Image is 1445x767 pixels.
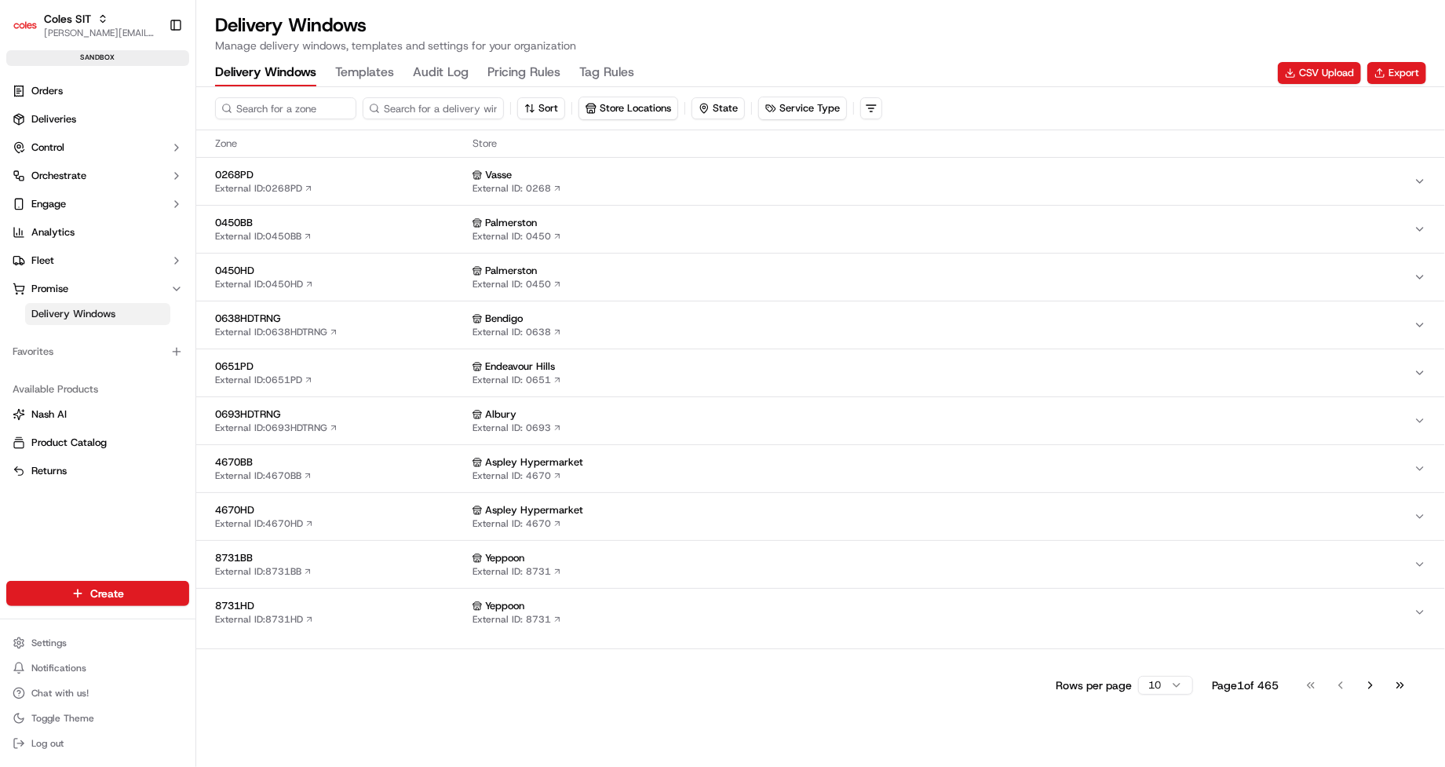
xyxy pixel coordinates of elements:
[215,326,338,338] a: External ID:0638HDTRNG
[16,352,28,364] div: 📗
[578,97,678,120] button: Store Locations
[6,107,189,132] a: Deliveries
[6,276,189,301] button: Promise
[691,97,745,119] button: State
[31,286,44,298] img: 1736555255976-a54dd68f-1ca7-489b-9aae-adbdc363a1c4
[485,312,523,326] span: Bendigo
[196,397,1445,444] button: 0693HDTRNGExternal ID:0693HDTRNG AlburyExternal ID: 0693
[1367,62,1426,84] button: Export
[6,6,162,44] button: Coles SITColes SIT[PERSON_NAME][EMAIL_ADDRESS][DOMAIN_NAME]
[31,350,120,366] span: Knowledge Base
[31,225,75,239] span: Analytics
[215,182,313,195] a: External ID:0268PD
[16,228,41,253] img: Asif Zaman Khan
[487,60,560,86] button: Pricing Rules
[1278,62,1361,84] button: CSV Upload
[6,377,189,402] div: Available Products
[6,732,189,754] button: Log out
[215,312,466,326] span: 0638HDTRNG
[13,464,183,478] a: Returns
[215,137,466,151] span: Zone
[156,389,190,400] span: Pylon
[31,243,44,256] img: 1736555255976-a54dd68f-1ca7-489b-9aae-adbdc363a1c4
[215,469,312,482] a: External ID:4670BB
[215,13,576,38] h1: Delivery Windows
[6,657,189,679] button: Notifications
[31,112,76,126] span: Deliveries
[31,282,68,296] span: Promise
[196,349,1445,396] button: 0651PDExternal ID:0651PD Endeavour HillsExternal ID: 0651
[13,13,38,38] img: Coles SIT
[41,100,283,117] input: Got a question? Start typing here...
[6,248,189,273] button: Fleet
[215,599,466,613] span: 8731HD
[6,682,189,704] button: Chat with us!
[196,589,1445,636] button: 8731HDExternal ID:8731HD YeppoonExternal ID: 8731
[485,551,524,565] span: Yeppoon
[215,168,466,182] span: 0268PD
[215,360,466,374] span: 0651PD
[485,407,516,422] span: Albury
[25,303,170,325] a: Delivery Windows
[111,388,190,400] a: Powered byPylon
[6,430,189,455] button: Product Catalog
[215,551,466,565] span: 8731BB
[71,165,216,177] div: We're available if you need us!
[215,503,466,517] span: 4670HD
[215,613,314,626] a: External ID:8731HD
[473,469,562,482] a: External ID: 4670
[215,216,466,230] span: 0450BB
[215,230,312,243] a: External ID:0450BB
[31,712,94,725] span: Toggle Theme
[6,192,189,217] button: Engage
[31,737,64,750] span: Log out
[31,141,64,155] span: Control
[1056,678,1132,693] p: Rows per page
[579,60,634,86] button: Tag Rules
[473,278,562,290] a: External ID: 0450
[16,62,286,87] p: Welcome 👋
[485,455,583,469] span: Aspley Hypermarket
[6,220,189,245] a: Analytics
[196,206,1445,253] button: 0450BBExternal ID:0450BB PalmerstonExternal ID: 0450
[31,84,63,98] span: Orders
[215,264,466,278] span: 0450HD
[31,464,67,478] span: Returns
[90,586,124,601] span: Create
[485,503,583,517] span: Aspley Hypermarket
[335,60,394,86] button: Templates
[473,182,562,195] a: External ID: 0268
[6,707,189,729] button: Toggle Theme
[31,436,107,450] span: Product Catalog
[196,158,1445,205] button: 0268PDExternal ID:0268PD VasseExternal ID: 0268
[473,517,562,530] a: External ID: 4670
[6,581,189,606] button: Create
[139,243,171,255] span: [DATE]
[473,326,562,338] a: External ID: 0638
[44,11,91,27] button: Coles SIT
[44,27,156,39] button: [PERSON_NAME][EMAIL_ADDRESS][DOMAIN_NAME]
[485,360,555,374] span: Endeavour Hills
[6,163,189,188] button: Orchestrate
[31,254,54,268] span: Fleet
[6,458,189,484] button: Returns
[16,149,44,177] img: 1736555255976-a54dd68f-1ca7-489b-9aae-adbdc363a1c4
[215,60,316,86] button: Delivery Windows
[16,203,105,216] div: Past conversations
[6,135,189,160] button: Control
[196,301,1445,349] button: 0638HDTRNGExternal ID:0638HDTRNG BendigoExternal ID: 0638
[485,264,537,278] span: Palmerston
[49,243,127,255] span: [PERSON_NAME]
[31,407,67,422] span: Nash AI
[6,339,189,364] div: Favorites
[579,97,677,119] button: Store Locations
[215,278,314,290] a: External ID:0450HD
[31,169,86,183] span: Orchestrate
[215,38,576,53] p: Manage delivery windows, templates and settings for your organization
[196,445,1445,492] button: 4670BBExternal ID:4670BB Aspley HypermarketExternal ID: 4670
[33,149,61,177] img: 9348399581014_9c7cce1b1fe23128a2eb_72.jpg
[215,455,466,469] span: 4670BB
[130,243,136,255] span: •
